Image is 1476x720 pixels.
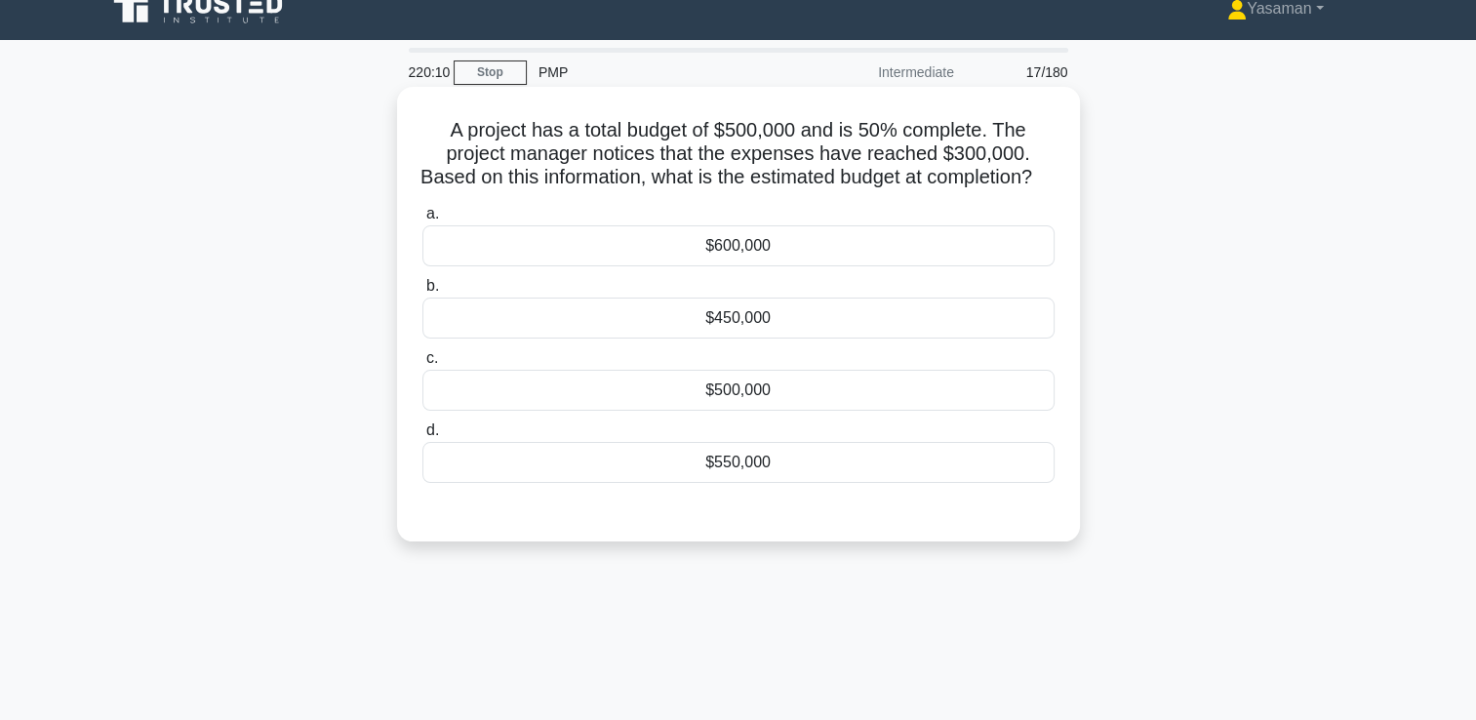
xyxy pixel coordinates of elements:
div: 220:10 [397,53,454,92]
span: c. [426,349,438,366]
a: Stop [454,60,527,85]
span: d. [426,421,439,438]
div: $450,000 [422,298,1055,339]
div: $600,000 [422,225,1055,266]
h5: A project has a total budget of $500,000 and is 50% complete. The project manager notices that th... [420,118,1057,190]
span: a. [426,205,439,221]
div: $500,000 [422,370,1055,411]
div: $550,000 [422,442,1055,483]
div: PMP [527,53,795,92]
div: Intermediate [795,53,966,92]
span: b. [426,277,439,294]
div: 17/180 [966,53,1080,92]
